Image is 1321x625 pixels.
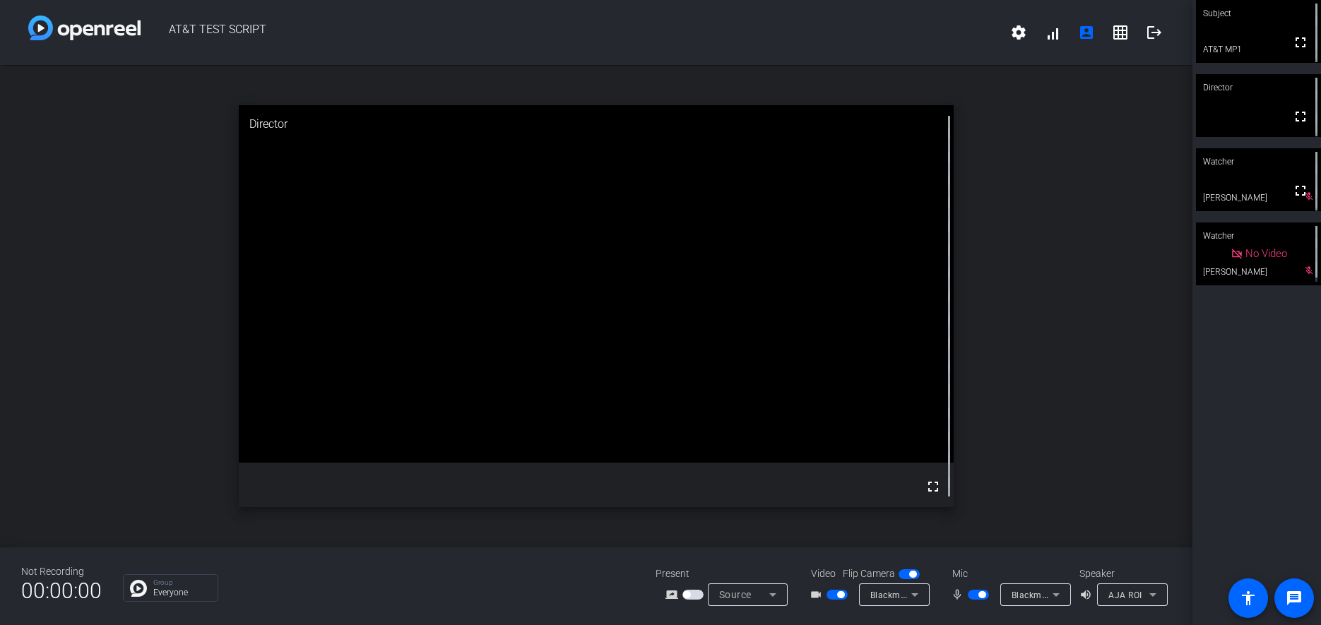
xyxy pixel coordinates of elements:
div: Director [239,105,954,143]
mat-icon: fullscreen [925,478,942,495]
img: white-gradient.svg [28,16,141,40]
mat-icon: videocam_outline [810,586,827,603]
mat-icon: screen_share_outline [665,586,682,603]
span: No Video [1245,247,1287,260]
p: Group [153,579,211,586]
span: Blackmagic Web Presenter [1012,589,1122,600]
span: Source [719,589,752,600]
div: Watcher [1196,148,1321,175]
mat-icon: message [1286,590,1303,607]
span: AJA ROI [1108,590,1142,600]
span: Flip Camera [843,566,895,581]
span: AT&T TEST SCRIPT [141,16,1002,49]
span: 00:00:00 [21,573,102,608]
mat-icon: volume_up [1079,586,1096,603]
div: Not Recording [21,564,102,579]
span: Blackmagic Web Presenter [870,589,981,600]
mat-icon: mic_none [951,586,968,603]
button: signal_cellular_alt [1036,16,1070,49]
div: Speaker [1079,566,1164,581]
mat-icon: grid_on [1112,24,1129,41]
div: Present [656,566,797,581]
mat-icon: accessibility [1240,590,1257,607]
span: Video [811,566,836,581]
mat-icon: fullscreen [1292,34,1309,51]
div: Mic [938,566,1079,581]
mat-icon: fullscreen [1292,182,1309,199]
mat-icon: account_box [1078,24,1095,41]
mat-icon: logout [1146,24,1163,41]
mat-icon: settings [1010,24,1027,41]
mat-icon: fullscreen [1292,108,1309,125]
div: Watcher [1196,222,1321,249]
img: Chat Icon [130,580,147,597]
p: Everyone [153,588,211,597]
div: Director [1196,74,1321,101]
